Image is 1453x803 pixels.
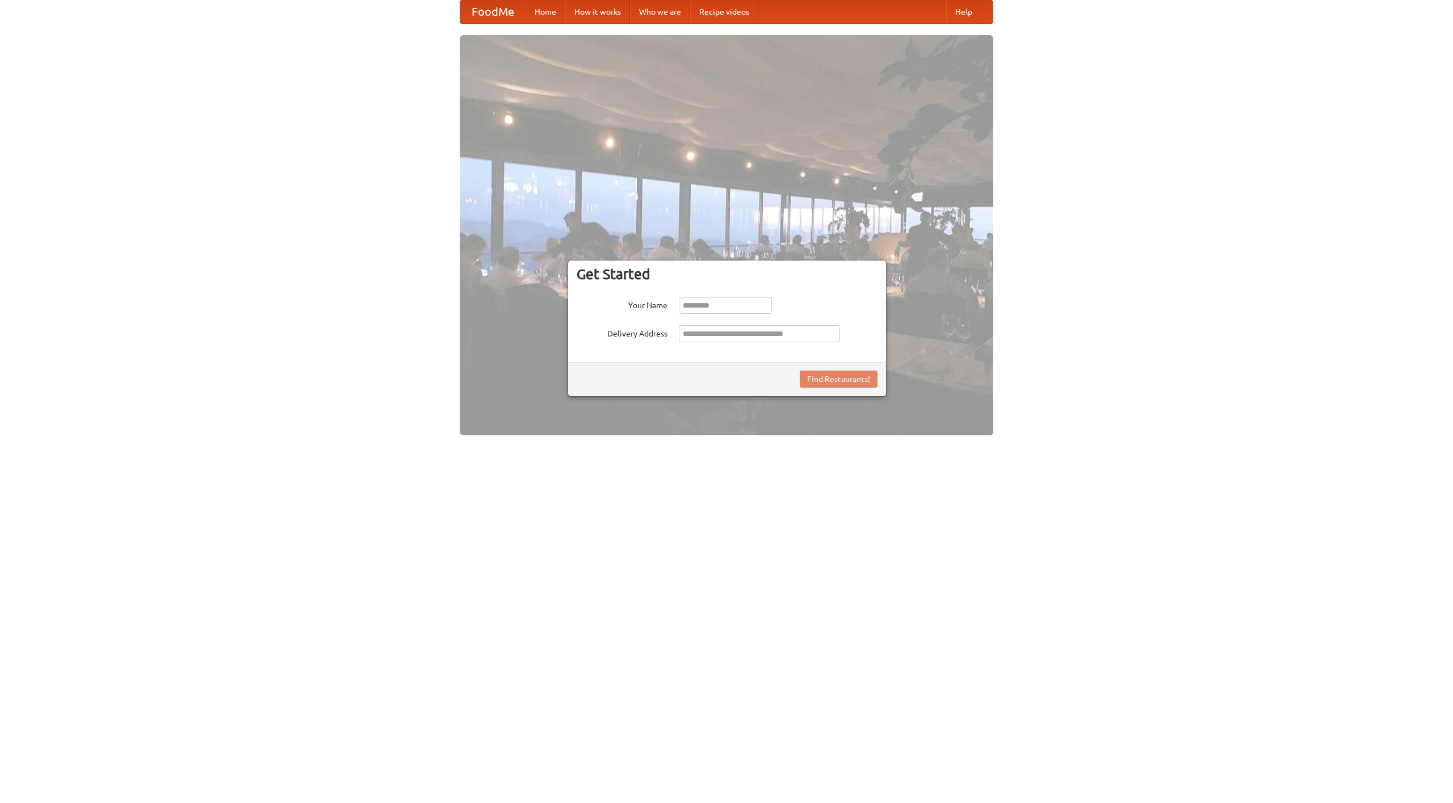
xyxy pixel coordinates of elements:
button: Find Restaurants! [800,371,877,388]
a: Recipe videos [690,1,758,23]
a: Help [946,1,981,23]
label: Delivery Address [577,325,667,339]
h3: Get Started [577,266,877,283]
label: Your Name [577,297,667,311]
a: Who we are [630,1,690,23]
a: How it works [565,1,630,23]
a: FoodMe [460,1,526,23]
a: Home [526,1,565,23]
